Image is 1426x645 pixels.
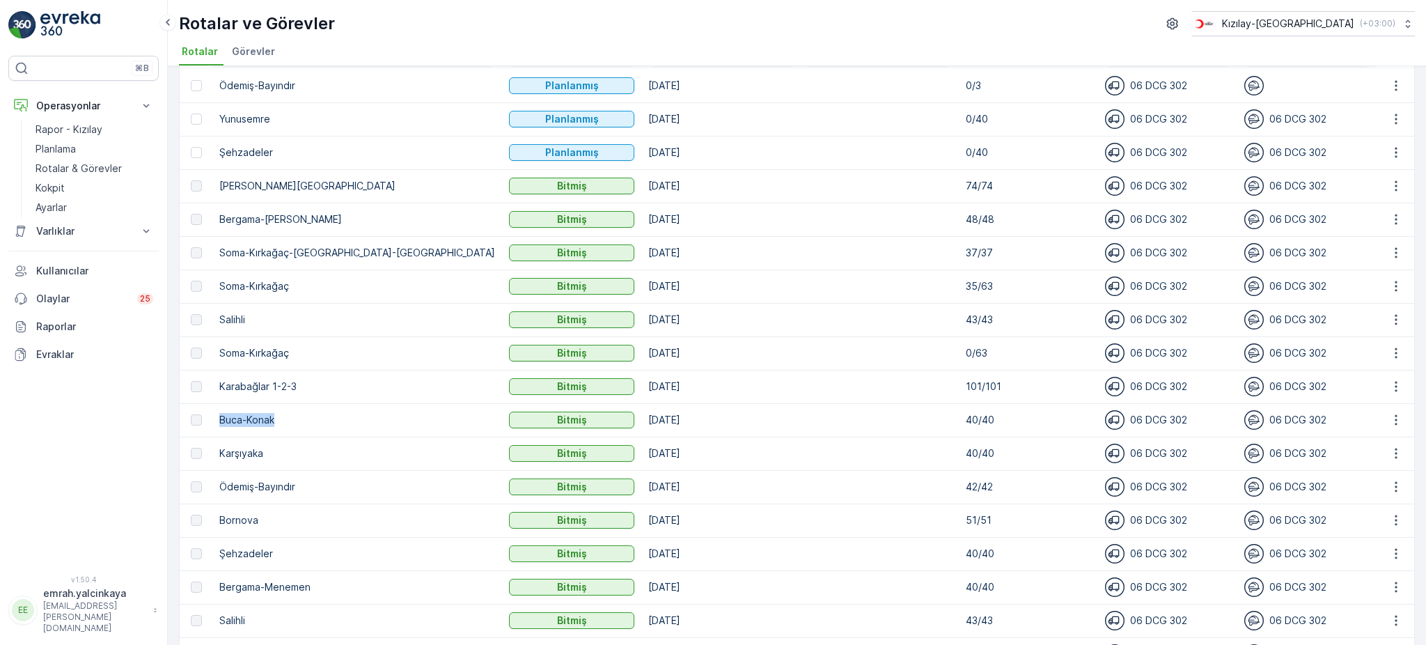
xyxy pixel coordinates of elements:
p: 51/51 [966,513,1091,527]
p: Olaylar [36,292,129,306]
a: Rapor - Kızılay [30,120,159,139]
img: svg%3e [1105,210,1125,229]
img: k%C4%B1z%C4%B1lay_jywRncg.png [1192,16,1216,31]
p: Soma-Kırkağaç-[GEOGRAPHIC_DATA]-[GEOGRAPHIC_DATA] [219,246,495,260]
button: Bitmiş [509,311,634,328]
img: svg%3e [1105,243,1125,263]
button: Bitmiş [509,178,634,194]
button: Varlıklar [8,217,159,245]
div: 06 DCG 302 [1244,577,1370,597]
button: Bitmiş [509,378,634,395]
img: svg%3e [1244,176,1264,196]
img: svg%3e [1105,477,1125,497]
button: Bitmiş [509,244,634,261]
td: [DATE] [641,537,959,570]
div: 06 DCG 302 [1244,410,1370,430]
p: Bitmiş [557,346,587,360]
div: 06 DCG 302 [1105,76,1230,95]
button: Operasyonlar [8,92,159,120]
td: [DATE] [641,437,959,470]
img: svg%3e [1244,277,1264,296]
div: Toggle Row Selected [191,481,202,492]
button: Bitmiş [509,445,634,462]
img: svg%3e [1244,611,1264,630]
img: svg%3e [1105,176,1125,196]
button: Bitmiş [509,278,634,295]
p: emrah.yalcinkaya [43,586,146,600]
p: 0/40 [966,112,1091,126]
img: svg%3e [1244,109,1264,129]
button: Bitmiş [509,545,634,562]
p: Bitmiş [557,413,587,427]
img: svg%3e [1105,310,1125,329]
div: Toggle Row Selected [191,381,202,392]
div: 06 DCG 302 [1244,544,1370,564]
button: Bitmiş [509,345,634,362]
div: 06 DCG 302 [1105,277,1230,296]
p: Bergama-Menemen [219,580,495,594]
p: 37/37 [966,246,1091,260]
img: svg%3e [1244,477,1264,497]
div: 06 DCG 302 [1105,377,1230,396]
p: Planlama [36,142,76,156]
button: Bitmiş [509,612,634,629]
div: Toggle Row Selected [191,515,202,526]
p: Soma-Kırkağaç [219,346,495,360]
div: 06 DCG 302 [1105,243,1230,263]
p: Ödemiş-Bayındır [219,480,495,494]
div: 06 DCG 302 [1105,310,1230,329]
div: 06 DCG 302 [1244,109,1370,129]
div: 06 DCG 302 [1105,577,1230,597]
img: svg%3e [1105,410,1125,430]
p: Ödemiş-Bayındır [219,79,495,93]
button: Planlanmış [509,144,634,161]
p: Kullanıcılar [36,264,153,278]
p: Şehzadeler [219,547,495,561]
div: 06 DCG 302 [1105,210,1230,229]
div: 06 DCG 302 [1244,176,1370,196]
td: [DATE] [641,270,959,303]
div: 06 DCG 302 [1244,343,1370,363]
td: [DATE] [641,504,959,537]
p: 40/40 [966,446,1091,460]
p: Planlanmış [545,146,599,160]
p: ⌘B [135,63,149,74]
p: Planlanmış [545,112,599,126]
p: Bitmiş [557,380,587,394]
p: [PERSON_NAME][GEOGRAPHIC_DATA] [219,179,495,193]
img: svg%3e [1105,277,1125,296]
div: Toggle Row Selected [191,448,202,459]
div: 06 DCG 302 [1105,444,1230,463]
div: Toggle Row Selected [191,314,202,325]
div: Toggle Row Selected [191,348,202,359]
p: 40/40 [966,547,1091,561]
div: 06 DCG 302 [1244,310,1370,329]
img: svg%3e [1244,343,1264,363]
div: 06 DCG 302 [1244,477,1370,497]
td: [DATE] [641,203,959,236]
button: Bitmiş [509,211,634,228]
button: Planlanmış [509,111,634,127]
td: [DATE] [641,604,959,637]
img: svg%3e [1244,210,1264,229]
p: Raporlar [36,320,153,334]
p: Bitmiş [557,279,587,293]
p: Yunusemre [219,112,495,126]
p: Bitmiş [557,212,587,226]
img: svg%3e [1105,377,1125,396]
div: 06 DCG 302 [1105,477,1230,497]
p: Bitmiş [557,513,587,527]
p: Bitmiş [557,446,587,460]
div: 06 DCG 302 [1105,611,1230,630]
span: Rotalar [182,45,218,59]
p: 35/63 [966,279,1091,293]
p: Buca-Konak [219,413,495,427]
button: Bitmiş [509,512,634,529]
a: Evraklar [8,341,159,368]
div: Toggle Row Selected [191,548,202,559]
div: 06 DCG 302 [1105,511,1230,530]
p: Operasyonlar [36,99,131,113]
td: [DATE] [641,470,959,504]
img: svg%3e [1244,310,1264,329]
p: Bitmiş [557,246,587,260]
